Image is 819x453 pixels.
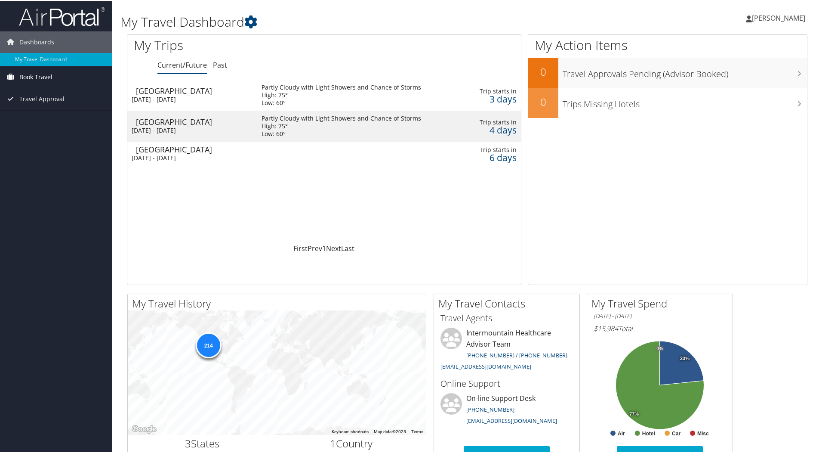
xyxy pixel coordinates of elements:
h6: [DATE] - [DATE] [594,311,726,320]
h2: 0 [528,94,558,109]
h3: Online Support [440,377,573,389]
button: Keyboard shortcuts [332,428,369,434]
div: [DATE] - [DATE] [132,126,249,133]
tspan: 0% [656,345,663,351]
div: Trip starts in [473,118,517,125]
a: Next [326,243,341,252]
a: 0Trips Missing Hotels [528,87,807,117]
div: 3 days [473,94,517,102]
span: Map data ©2025 [374,428,406,433]
h2: My Travel Contacts [438,295,579,310]
span: Travel Approval [19,87,65,109]
h2: States [134,435,271,450]
h3: Trips Missing Hotels [563,93,807,109]
img: airportal-logo.png [19,6,105,26]
li: On-line Support Desk [436,392,577,428]
div: Trip starts in [473,145,517,153]
tspan: 23% [680,355,690,360]
div: [GEOGRAPHIC_DATA] [136,117,253,125]
div: [GEOGRAPHIC_DATA] [136,145,253,152]
div: 4 days [473,125,517,133]
div: 6 days [473,153,517,161]
div: [DATE] - [DATE] [132,95,249,102]
div: Partly Cloudy with Light Showers and Chance of Storms [262,83,421,90]
div: 214 [195,332,221,357]
div: [GEOGRAPHIC_DATA] [136,86,253,94]
a: Prev [308,243,322,252]
a: Current/Future [157,59,207,69]
a: [PERSON_NAME] [746,4,814,30]
a: 1 [322,243,326,252]
img: Google [130,423,158,434]
span: Book Travel [19,65,52,87]
a: [EMAIL_ADDRESS][DOMAIN_NAME] [466,416,557,424]
span: 1 [330,435,336,450]
div: Low: 60° [262,129,421,137]
span: [PERSON_NAME] [752,12,805,22]
a: Terms (opens in new tab) [411,428,423,433]
a: [PHONE_NUMBER] / [PHONE_NUMBER] [466,351,567,358]
a: 0Travel Approvals Pending (Advisor Booked) [528,57,807,87]
div: [DATE] - [DATE] [132,153,249,161]
h6: Total [594,323,726,332]
div: Trip starts in [473,87,517,94]
span: 3 [185,435,191,450]
h2: My Travel Spend [591,295,733,310]
h1: My Travel Dashboard [120,12,583,30]
a: Open this area in Google Maps (opens a new window) [130,423,158,434]
div: High: 75° [262,90,421,98]
h2: 0 [528,64,558,78]
a: Last [341,243,354,252]
tspan: 77% [629,411,639,416]
h3: Travel Agents [440,311,573,323]
text: Air [618,430,625,436]
a: [PHONE_NUMBER] [466,405,514,413]
text: Car [672,430,680,436]
h2: Country [283,435,420,450]
a: Past [213,59,227,69]
h2: My Travel History [132,295,426,310]
text: Hotel [642,430,655,436]
h3: Travel Approvals Pending (Advisor Booked) [563,63,807,79]
span: Dashboards [19,31,54,52]
li: Intermountain Healthcare Advisor Team [436,327,577,373]
a: First [293,243,308,252]
h1: My Trips [134,35,351,53]
div: Partly Cloudy with Light Showers and Chance of Storms [262,114,421,121]
a: [EMAIL_ADDRESS][DOMAIN_NAME] [440,362,531,369]
div: Low: 60° [262,98,421,106]
text: Misc [697,430,709,436]
div: High: 75° [262,121,421,129]
span: $15,984 [594,323,618,332]
h1: My Action Items [528,35,807,53]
